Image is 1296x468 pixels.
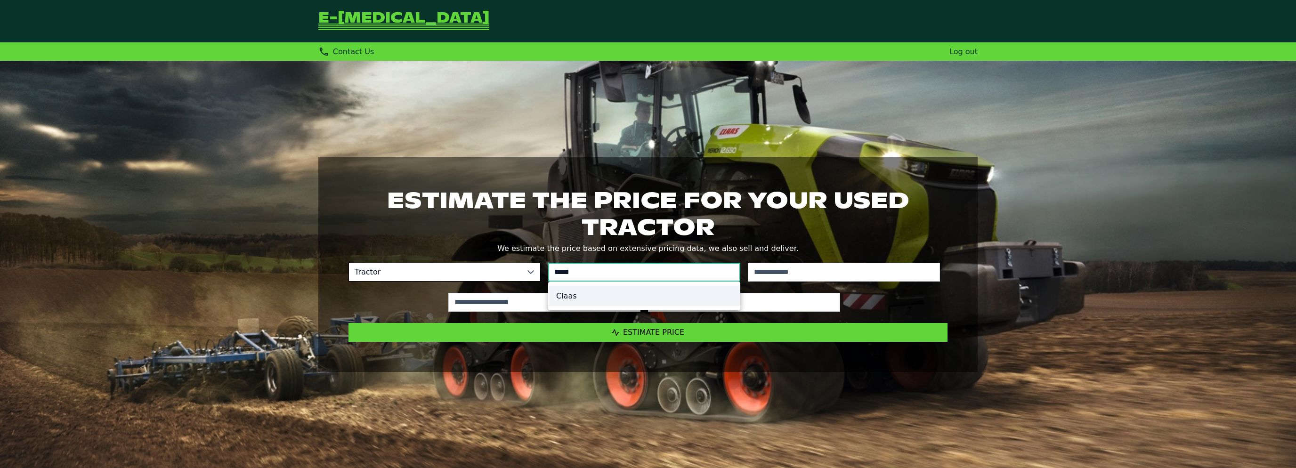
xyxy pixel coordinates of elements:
div: Contact Us [318,46,374,57]
a: Go Back to Homepage [318,11,489,31]
h1: Estimate the price for your used tractor [348,187,948,240]
span: Contact Us [333,47,374,56]
button: Estimate Price [348,323,948,342]
ul: Option List [549,282,740,310]
li: Claas [549,286,740,306]
p: We estimate the price based on extensive pricing data, we also sell and deliver. [348,242,948,255]
span: Estimate Price [623,328,684,337]
span: Tractor [349,263,521,281]
a: Log out [949,47,978,56]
